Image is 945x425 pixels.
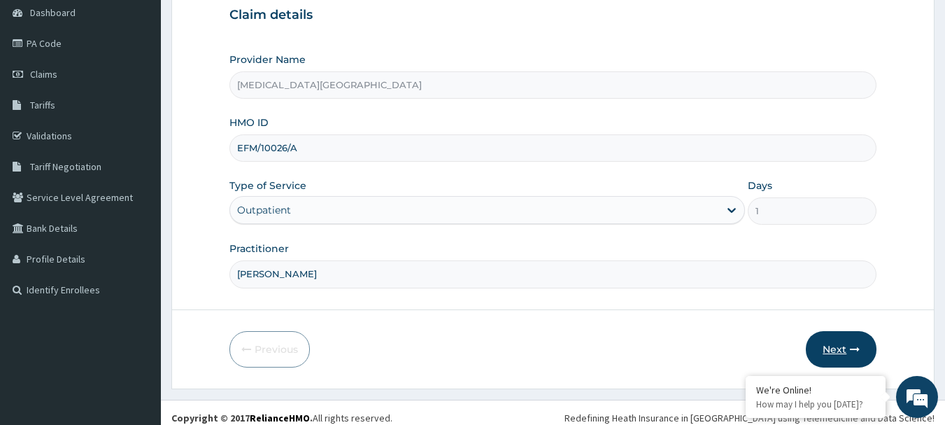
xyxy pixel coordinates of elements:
div: Redefining Heath Insurance in [GEOGRAPHIC_DATA] using Telemedicine and Data Science! [564,411,935,425]
strong: Copyright © 2017 . [171,412,313,424]
p: How may I help you today? [756,398,875,410]
div: Chat with us now [73,78,235,97]
span: Tariffs [30,99,55,111]
label: Days [748,179,772,193]
label: Practitioner [229,242,289,256]
span: Dashboard [30,6,76,19]
label: Provider Name [229,53,306,67]
span: We're online! [81,125,193,266]
h3: Claim details [229,8,877,23]
a: RelianceHMO [250,412,310,424]
button: Next [806,331,876,368]
span: Claims [30,68,57,81]
img: d_794563401_company_1708531726252_794563401 [26,70,57,105]
div: Outpatient [237,203,291,217]
input: Enter Name [229,260,877,288]
span: Tariff Negotiation [30,160,101,173]
input: Enter HMO ID [229,134,877,162]
button: Previous [229,331,310,368]
div: Minimize live chat window [229,7,263,41]
textarea: Type your message and hit 'Enter' [7,279,267,328]
label: Type of Service [229,179,306,193]
label: HMO ID [229,116,269,130]
div: We're Online! [756,384,875,396]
